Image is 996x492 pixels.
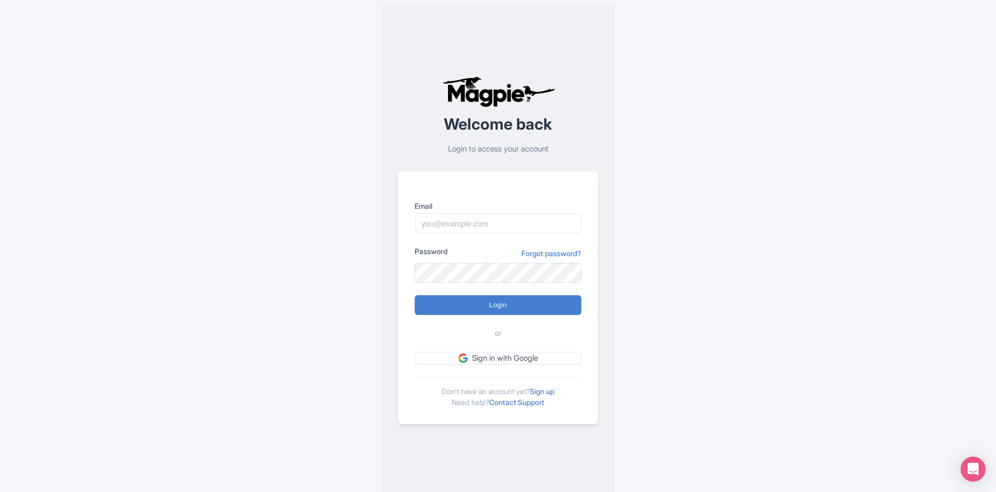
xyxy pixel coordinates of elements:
div: Don't have an account yet? Need help? [415,377,581,408]
p: Login to access your account [398,143,598,155]
a: Forgot password? [521,248,581,259]
img: google.svg [458,354,468,363]
a: Sign up [530,387,554,396]
label: Password [415,246,447,257]
input: Login [415,295,581,315]
a: Sign in with Google [415,352,581,365]
label: Email [415,200,581,211]
div: Open Intercom Messenger [961,457,986,482]
input: you@example.com [415,213,581,233]
img: logo-ab69f6fb50320c5b225c76a69d11143b.png [440,76,557,107]
h2: Welcome back [398,116,598,133]
span: or [495,327,502,339]
a: Contact Support [489,398,544,407]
